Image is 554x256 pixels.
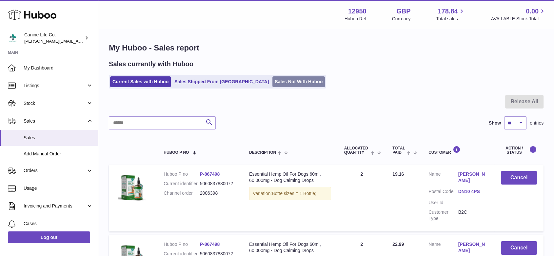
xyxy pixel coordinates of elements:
[345,16,366,22] div: Huboo Ref
[24,167,86,174] span: Orders
[24,32,83,44] div: Canine Life Co.
[428,171,458,185] dt: Name
[172,76,271,87] a: Sales Shipped From [GEOGRAPHIC_DATA]
[164,171,200,177] dt: Huboo P no
[249,241,331,254] div: Essential Hemp Oil For Dogs 60ml, 60,000mg - Dog Calming Drops
[24,135,93,141] span: Sales
[491,7,546,22] a: 0.00 AVAILABLE Stock Total
[526,7,539,16] span: 0.00
[24,100,86,107] span: Stock
[392,146,405,155] span: Total paid
[272,191,316,196] span: Botte sizes = 1 Bottle;
[436,16,465,22] span: Total sales
[164,181,200,187] dt: Current identifier
[458,188,488,195] a: DN10 4PS
[249,187,331,200] div: Variation:
[272,76,325,87] a: Sales Not With Huboo
[392,242,404,247] span: 22.99
[338,165,386,231] td: 2
[24,83,86,89] span: Listings
[458,171,488,184] a: [PERSON_NAME]
[24,203,86,209] span: Invoicing and Payments
[24,151,93,157] span: Add Manual Order
[501,241,537,255] button: Cancel
[249,171,331,184] div: Essential Hemp Oil For Dogs 60ml, 60,000mg - Dog Calming Drops
[436,7,465,22] a: 178.84 Total sales
[110,76,171,87] a: Current Sales with Huboo
[164,190,200,196] dt: Channel order
[501,146,537,155] div: Action / Status
[249,150,276,155] span: Description
[24,221,93,227] span: Cases
[530,120,544,126] span: entries
[24,38,131,44] span: [PERSON_NAME][EMAIL_ADDRESS][DOMAIN_NAME]
[438,7,458,16] span: 178.84
[8,33,18,43] img: kevin@clsgltd.co.uk
[392,171,404,177] span: 19.16
[200,171,220,177] a: P-867498
[396,7,410,16] strong: GBP
[164,150,189,155] span: Huboo P no
[109,60,193,69] h2: Sales currently with Huboo
[428,188,458,196] dt: Postal Code
[164,241,200,247] dt: Huboo P no
[458,241,488,254] a: [PERSON_NAME]
[392,16,411,22] div: Currency
[200,181,236,187] dd: 5060837880072
[109,43,544,53] h1: My Huboo - Sales report
[24,185,93,191] span: Usage
[348,7,366,16] strong: 12950
[491,16,546,22] span: AVAILABLE Stock Total
[8,231,90,243] a: Log out
[24,65,93,71] span: My Dashboard
[200,190,236,196] dd: 2006398
[115,171,148,204] img: clsg-1-pack-shot-in-2000x2000px.jpg
[428,241,458,255] dt: Name
[200,242,220,247] a: P-867498
[489,120,501,126] label: Show
[428,200,458,206] dt: User Id
[501,171,537,185] button: Cancel
[428,209,458,222] dt: Customer Type
[344,146,369,155] span: ALLOCATED Quantity
[458,209,488,222] dd: B2C
[428,146,488,155] div: Customer
[24,118,86,124] span: Sales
